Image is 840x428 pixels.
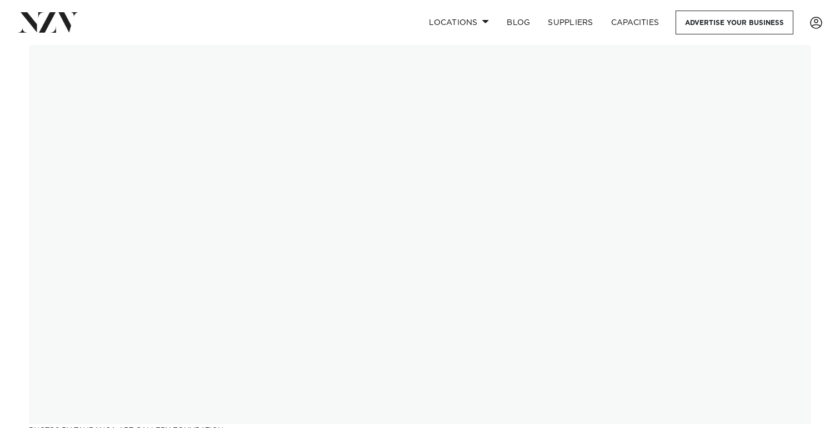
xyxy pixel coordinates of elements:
[539,11,602,34] a: SUPPLIERS
[18,12,78,32] img: nzv-logo.png
[420,11,498,34] a: Locations
[498,11,539,34] a: BLOG
[602,11,668,34] a: Capacities
[676,11,793,34] a: Advertise your business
